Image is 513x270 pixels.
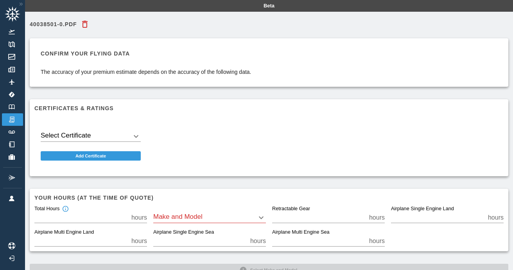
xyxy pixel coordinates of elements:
label: Airplane Single Engine Land [391,206,454,213]
p: hours [131,236,147,246]
p: hours [369,213,385,222]
p: hours [250,236,266,246]
button: Add Certificate [41,151,141,161]
svg: Total hours in fixed-wing aircraft [62,206,69,213]
h6: Your hours (at the time of quote) [34,193,504,202]
label: Airplane Multi Engine Sea [272,229,330,236]
label: Retractable Gear [272,206,310,213]
label: Airplane Multi Engine Land [34,229,94,236]
p: The accuracy of your premium estimate depends on the accuracy of the following data. [41,68,251,76]
div: Total Hours [34,206,69,213]
h6: 40038501-0.pdf [30,21,77,27]
h6: Confirm your flying data [41,49,251,58]
p: hours [488,213,504,222]
p: hours [369,236,385,246]
label: Airplane Single Engine Sea [153,229,214,236]
p: hours [131,213,147,222]
h6: Certificates & Ratings [34,104,504,113]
